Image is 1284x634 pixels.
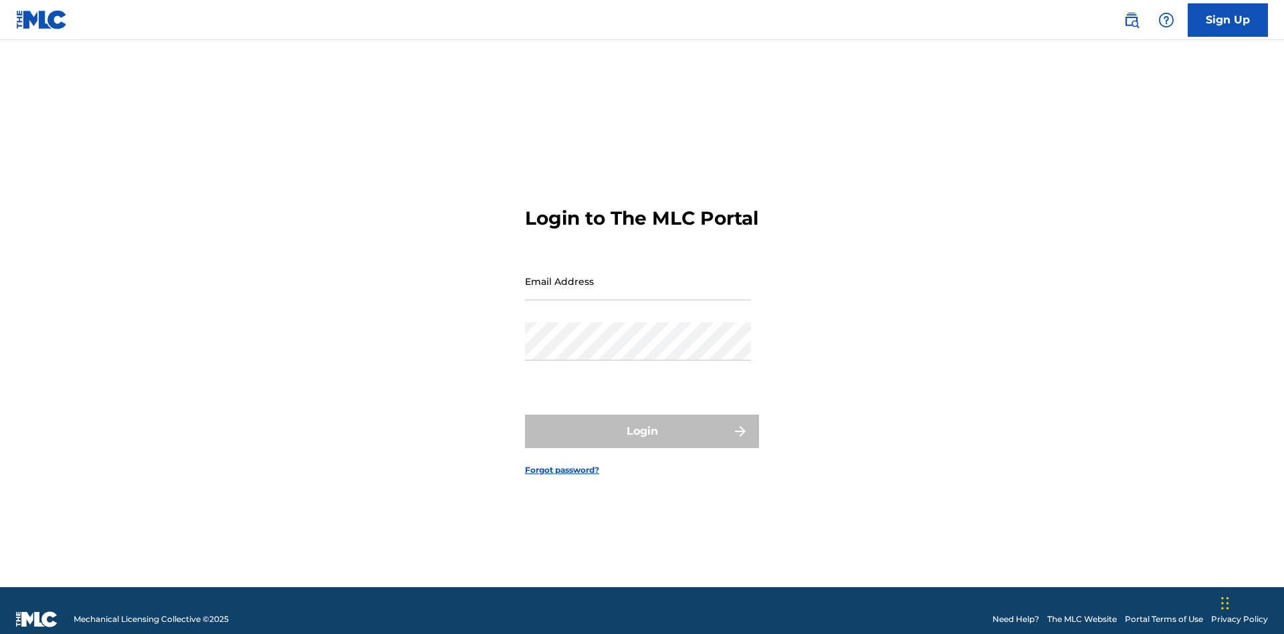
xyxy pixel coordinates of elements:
a: Forgot password? [525,464,599,476]
iframe: Chat Widget [1217,570,1284,634]
a: Need Help? [992,613,1039,625]
img: MLC Logo [16,10,68,29]
a: Privacy Policy [1211,613,1268,625]
h3: Login to The MLC Portal [525,207,758,230]
img: logo [16,611,58,627]
a: Public Search [1118,7,1145,33]
div: Help [1153,7,1180,33]
a: Portal Terms of Use [1125,613,1203,625]
span: Mechanical Licensing Collective © 2025 [74,613,229,625]
img: search [1123,12,1140,28]
div: Drag [1221,583,1229,623]
a: The MLC Website [1047,613,1117,625]
a: Sign Up [1188,3,1268,37]
img: help [1158,12,1174,28]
